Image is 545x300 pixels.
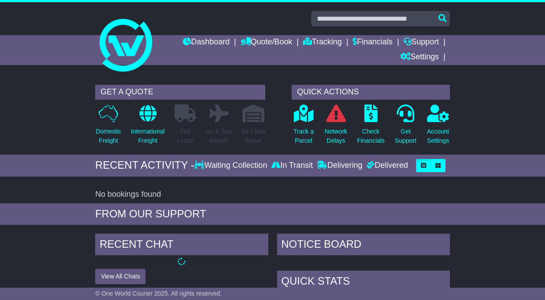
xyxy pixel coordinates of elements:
a: AccountSettings [427,104,450,150]
span: © One World Courier 2025. All rights reserved. [95,290,222,297]
div: NOTICE BOARD [277,234,450,257]
a: GetSupport [395,104,417,150]
p: International Freight [131,127,165,145]
a: CheckFinancials [356,104,385,150]
p: Full Loads [175,127,196,145]
div: QUICK ACTIONS [292,85,449,100]
button: View All Chats [95,269,146,284]
div: Quick Stats [277,271,450,294]
a: Support [403,35,439,50]
p: Network Delays [325,127,347,145]
p: Get Support [395,127,417,145]
p: Account Settings [427,127,449,145]
a: Settings [400,50,439,65]
p: Track a Parcel [293,127,313,145]
p: Air & Sea Freight [206,127,232,145]
a: Dashboard [183,35,230,50]
p: Domestic Freight [96,127,121,145]
div: RECENT CHAT [95,234,268,257]
div: Delivered [364,161,408,170]
a: DomesticFreight [95,104,121,150]
div: In Transit [269,161,315,170]
div: FROM OUR SUPPORT [95,208,450,220]
div: No bookings found [95,190,450,199]
div: GET A QUOTE [95,85,265,100]
a: Financials [353,35,392,50]
div: Delivering [315,161,364,170]
div: RECENT ACTIVITY - [95,159,194,172]
a: NetworkDelays [324,104,348,150]
a: InternationalFreight [131,104,165,150]
a: Track aParcel [293,104,314,150]
a: Quote/Book [241,35,292,50]
p: Air / Sea Depot [242,127,265,145]
div: Waiting Collection [194,161,269,170]
a: Tracking [303,35,342,50]
p: Check Financials [357,127,385,145]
